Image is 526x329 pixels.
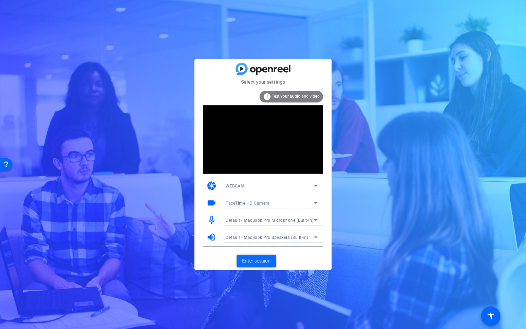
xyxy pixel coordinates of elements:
span: Default - MacBook Pro Microphone (Built-in) [226,218,314,223]
span: Enter session [242,257,271,265]
mat-icon: videocam [206,198,217,208]
mat-icon: camera [206,181,217,191]
span: Default - MacBook Pro Speakers (Built-in) [226,235,308,240]
img: blue-gradient.svg [236,63,290,75]
span: FaceTime HD Camera [226,201,270,206]
mat-icon: volume_up [206,232,217,242]
button: Enter session [237,255,276,267]
mat-icon: mic_none [206,215,217,225]
mat-icon: info [263,93,271,101]
mat-card-subtitle: Select your settings [194,78,332,86]
span: WEBCAM [226,184,244,188]
mat-icon: accessibility [487,312,495,320]
span: Test your audio and video [272,94,320,99]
